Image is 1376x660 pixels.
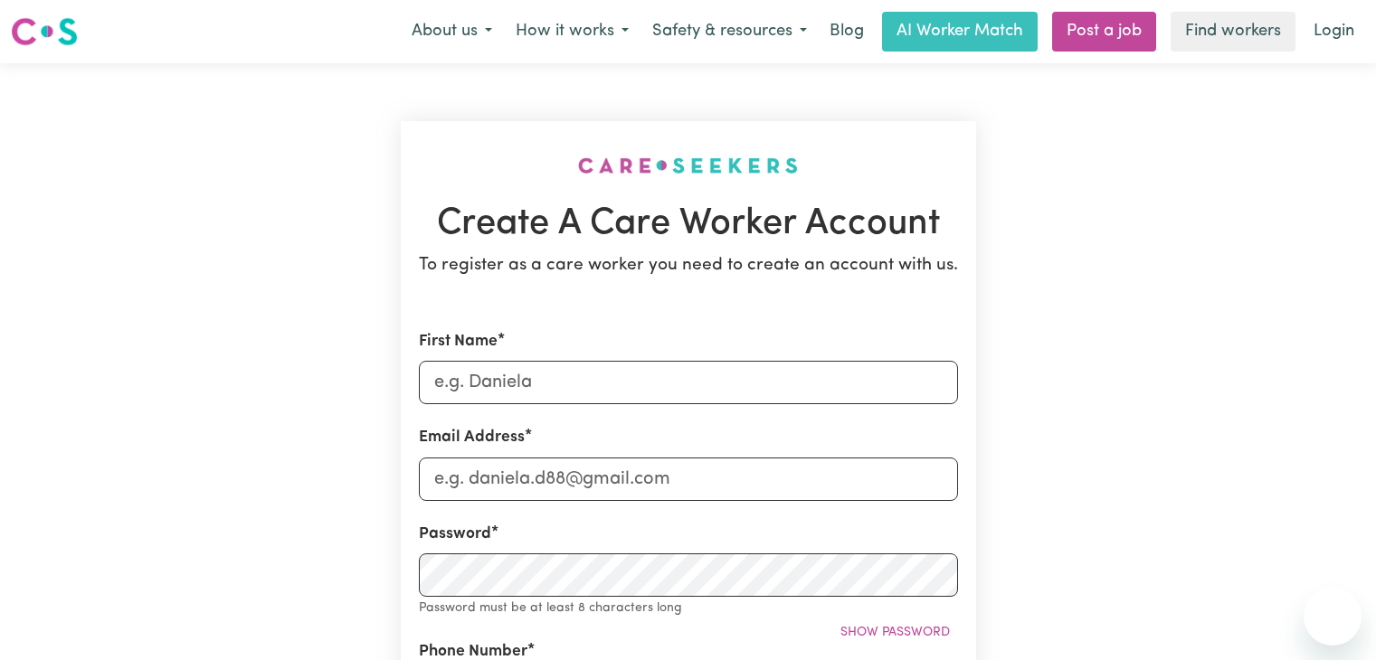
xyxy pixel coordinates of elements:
[1304,588,1362,646] iframe: Button to launch messaging window
[1052,12,1156,52] a: Post a job
[1171,12,1295,52] a: Find workers
[419,601,682,615] small: Password must be at least 8 characters long
[819,12,875,52] a: Blog
[504,13,641,51] button: How it works
[1303,12,1365,52] a: Login
[419,203,958,246] h1: Create A Care Worker Account
[419,426,525,449] label: Email Address
[11,11,78,52] a: Careseekers logo
[419,457,958,501] input: e.g. daniela.d88@gmail.com
[419,361,958,404] input: e.g. Daniela
[419,330,498,354] label: First Name
[400,13,504,51] button: About us
[641,13,819,51] button: Safety & resources
[840,626,950,639] span: Show password
[419,523,491,546] label: Password
[882,12,1038,52] a: AI Worker Match
[11,15,78,48] img: Careseekers logo
[832,618,958,646] button: Show password
[419,253,958,279] p: To register as a care worker you need to create an account with us.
